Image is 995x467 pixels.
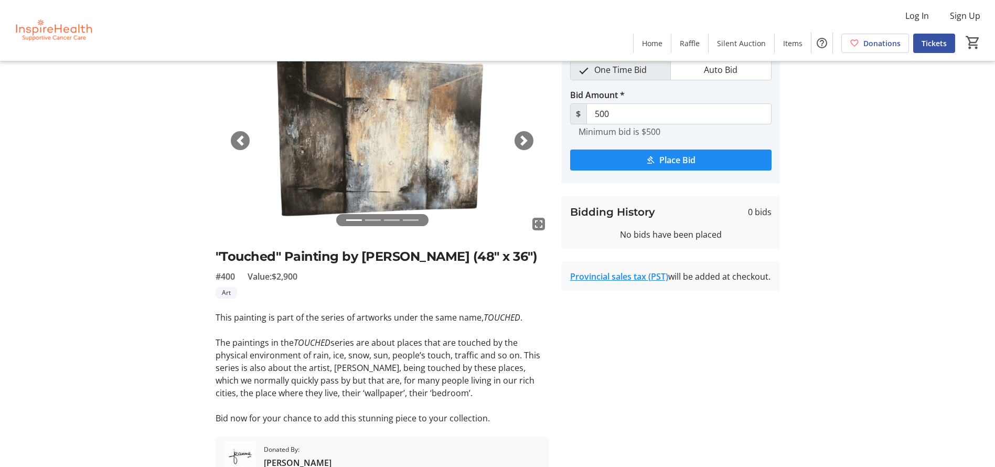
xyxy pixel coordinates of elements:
[588,60,653,80] span: One Time Bid
[570,150,772,171] button: Place Bid
[570,228,772,241] div: No bids have been placed
[570,89,625,101] label: Bid Amount *
[941,7,989,24] button: Sign Up
[659,154,696,166] span: Place Bid
[863,38,901,49] span: Donations
[775,34,811,53] a: Items
[841,34,909,53] a: Donations
[717,38,766,49] span: Silent Auction
[216,47,549,235] img: Image
[6,4,100,57] img: InspireHealth Supportive Cancer Care's Logo
[484,312,520,323] em: TOUCHED
[570,270,772,283] div: will be added at checkout.
[216,247,549,266] h2: "Touched" Painting by [PERSON_NAME] (48" x 36")
[532,218,545,230] mat-icon: fullscreen
[671,34,708,53] a: Raffle
[570,204,655,220] h3: Bidding History
[216,311,549,324] p: This painting is part of the series of artworks under the same name, .
[905,9,929,22] span: Log In
[709,34,774,53] a: Silent Auction
[264,445,331,454] span: Donated By:
[294,337,330,348] em: TOUCHED
[570,103,587,124] span: $
[897,7,937,24] button: Log In
[748,206,772,218] span: 0 bids
[698,60,744,80] span: Auto Bid
[216,336,549,399] p: The paintings in the series are about places that are touched by the physical environment of rain...
[913,34,955,53] a: Tickets
[216,287,237,299] tr-label-badge: Art
[964,33,982,52] button: Cart
[922,38,947,49] span: Tickets
[680,38,700,49] span: Raffle
[216,270,235,283] span: #400
[248,270,297,283] span: Value: $2,900
[634,34,671,53] a: Home
[811,33,832,54] button: Help
[570,271,668,282] a: Provincial sales tax (PST)
[579,126,660,137] tr-hint: Minimum bid is $500
[950,9,980,22] span: Sign Up
[216,412,549,424] p: Bid now for your chance to add this stunning piece to your collection.
[783,38,803,49] span: Items
[642,38,662,49] span: Home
